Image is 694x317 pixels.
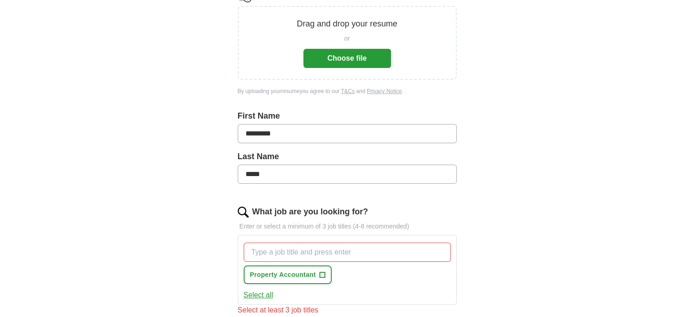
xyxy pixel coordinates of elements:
[250,270,316,280] span: Property Accountant
[238,87,457,95] div: By uploading your resume you agree to our and .
[341,88,355,94] a: T&Cs
[244,265,332,284] button: Property Accountant
[238,305,457,316] div: Select at least 3 job titles
[238,207,249,218] img: search.png
[238,151,457,163] label: Last Name
[303,49,391,68] button: Choose file
[297,18,397,30] p: Drag and drop your resume
[238,222,457,231] p: Enter or select a minimum of 3 job titles (4-8 recommended)
[244,290,273,301] button: Select all
[252,206,368,218] label: What job are you looking for?
[367,88,402,94] a: Privacy Notice
[344,34,350,43] span: or
[238,110,457,122] label: First Name
[244,243,451,262] input: Type a job title and press enter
